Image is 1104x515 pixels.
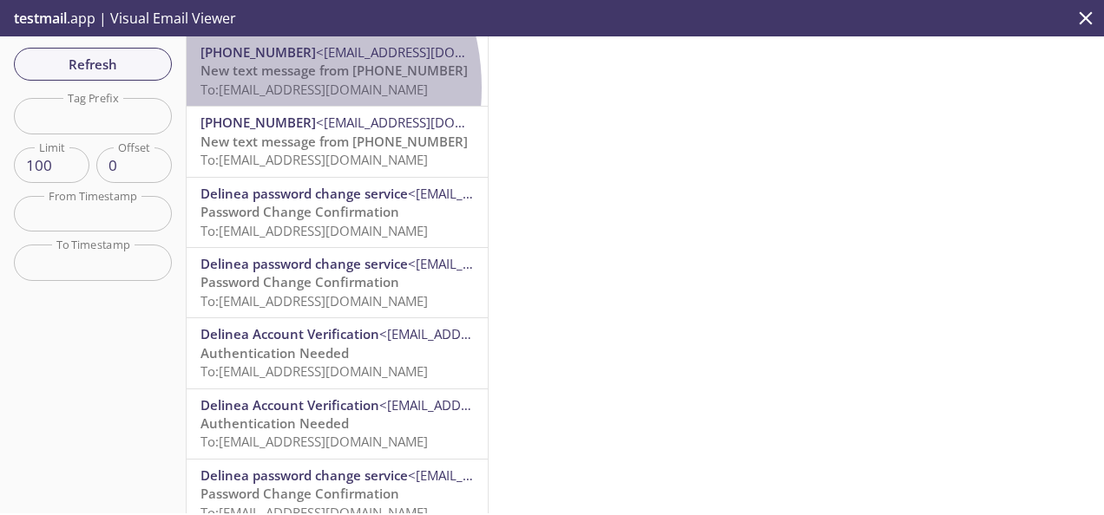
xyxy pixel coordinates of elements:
[379,396,604,414] span: <[EMAIL_ADDRESS][DOMAIN_NAME]>
[14,48,172,81] button: Refresh
[200,485,399,502] span: Password Change Confirmation
[187,107,488,176] div: [PHONE_NUMBER]<[EMAIL_ADDRESS][DOMAIN_NAME]>New text message from [PHONE_NUMBER]To:[EMAIL_ADDRESS...
[200,414,349,432] span: Authentication Needed
[408,466,633,484] span: <[EMAIL_ADDRESS][DOMAIN_NAME]>
[200,203,399,220] span: Password Change Confirmation
[200,433,428,450] span: To: [EMAIL_ADDRESS][DOMAIN_NAME]
[187,178,488,247] div: Delinea password change service<[EMAIL_ADDRESS][DOMAIN_NAME]>Password Change ConfirmationTo:[EMAI...
[316,43,541,61] span: <[EMAIL_ADDRESS][DOMAIN_NAME]>
[187,389,488,459] div: Delinea Account Verification<[EMAIL_ADDRESS][DOMAIN_NAME]>Authentication NeededTo:[EMAIL_ADDRESS]...
[408,255,633,272] span: <[EMAIL_ADDRESS][DOMAIN_NAME]>
[379,325,604,342] span: <[EMAIL_ADDRESS][DOMAIN_NAME]>
[200,62,468,79] span: New text message from [PHONE_NUMBER]
[14,9,67,28] span: testmail
[200,255,408,272] span: Delinea password change service
[408,185,633,202] span: <[EMAIL_ADDRESS][DOMAIN_NAME]>
[200,151,428,168] span: To: [EMAIL_ADDRESS][DOMAIN_NAME]
[28,53,158,75] span: Refresh
[200,396,379,414] span: Delinea Account Verification
[200,273,399,290] span: Password Change Confirmation
[200,81,428,98] span: To: [EMAIL_ADDRESS][DOMAIN_NAME]
[316,114,541,131] span: <[EMAIL_ADDRESS][DOMAIN_NAME]>
[200,222,428,239] span: To: [EMAIL_ADDRESS][DOMAIN_NAME]
[200,185,408,202] span: Delinea password change service
[200,114,316,131] span: [PHONE_NUMBER]
[200,466,408,484] span: Delinea password change service
[187,318,488,388] div: Delinea Account Verification<[EMAIL_ADDRESS][DOMAIN_NAME]>Authentication NeededTo:[EMAIL_ADDRESS]...
[200,362,428,380] span: To: [EMAIL_ADDRESS][DOMAIN_NAME]
[200,133,468,150] span: New text message from [PHONE_NUMBER]
[187,248,488,317] div: Delinea password change service<[EMAIL_ADDRESS][DOMAIN_NAME]>Password Change ConfirmationTo:[EMAI...
[200,43,316,61] span: [PHONE_NUMBER]
[187,36,488,106] div: [PHONE_NUMBER]<[EMAIL_ADDRESS][DOMAIN_NAME]>New text message from [PHONE_NUMBER]To:[EMAIL_ADDRESS...
[200,344,349,362] span: Authentication Needed
[200,325,379,342] span: Delinea Account Verification
[200,292,428,310] span: To: [EMAIL_ADDRESS][DOMAIN_NAME]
